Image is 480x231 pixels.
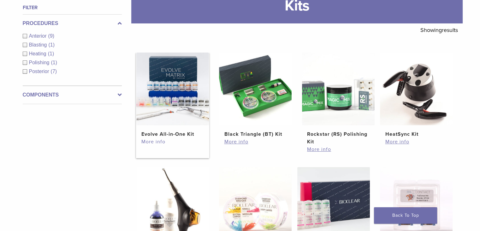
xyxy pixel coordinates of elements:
a: Rockstar (RS) Polishing KitRockstar (RS) Polishing Kit [302,53,375,146]
span: (1) [51,60,57,65]
img: Evolve All-in-One Kit [136,53,209,125]
span: Heating [29,51,48,56]
h2: HeatSync Kit [385,130,447,138]
h2: Black Triangle (BT) Kit [224,130,287,138]
h4: Filter [23,4,122,11]
h2: Evolve All-in-One Kit [141,130,204,138]
label: Procedures [23,20,122,27]
span: (1) [48,42,55,47]
span: Posterior [29,69,51,74]
img: Black Triangle (BT) Kit [219,53,292,125]
a: More info [224,138,287,146]
span: Anterior [29,33,48,39]
span: (7) [51,69,57,74]
img: HeatSync Kit [380,53,453,125]
span: (1) [48,51,54,56]
label: Components [23,91,122,99]
span: Polishing [29,60,51,65]
img: Rockstar (RS) Polishing Kit [302,53,375,125]
a: Evolve All-in-One KitEvolve All-in-One Kit [136,53,210,138]
a: Black Triangle (BT) KitBlack Triangle (BT) Kit [219,53,292,138]
a: More info [385,138,447,146]
a: HeatSync KitHeatSync Kit [380,53,453,138]
a: Back To Top [374,207,437,224]
a: More info [307,146,370,153]
p: Showing results [420,23,458,37]
span: Blasting [29,42,49,47]
h2: Rockstar (RS) Polishing Kit [307,130,370,146]
a: More info [141,138,204,146]
span: (9) [48,33,55,39]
